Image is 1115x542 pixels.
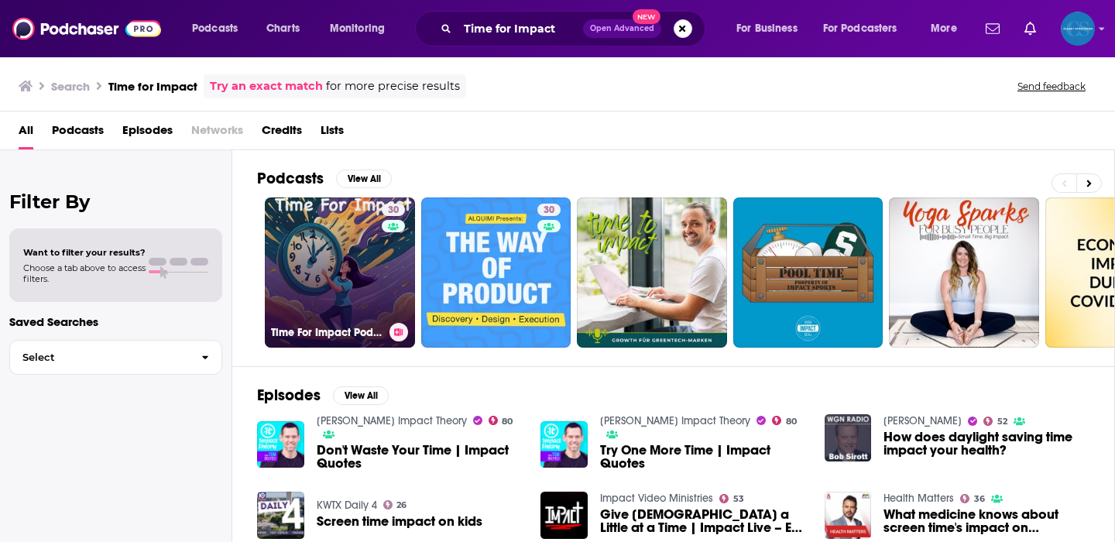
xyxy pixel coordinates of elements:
a: 30 [537,204,561,216]
img: Screen time impact on kids [257,492,304,539]
a: Give God a Little at a Time | Impact Live – Ep. #15 [600,508,806,534]
span: Want to filter your results? [23,247,146,258]
img: Try One More Time | Impact Quotes [540,421,588,468]
span: Networks [191,118,243,149]
span: Give [DEMOGRAPHIC_DATA] a Little at a Time | Impact Live – Ep. #15 [600,508,806,534]
span: Monitoring [330,18,385,39]
img: Podchaser - Follow, Share and Rate Podcasts [12,14,161,43]
button: open menu [319,16,405,41]
a: Charts [256,16,309,41]
span: 30 [544,203,554,218]
img: Give God a Little at a Time | Impact Live – Ep. #15 [540,492,588,539]
img: How does daylight saving time impact your health? [825,414,872,461]
span: 80 [786,418,797,425]
button: Open AdvancedNew [583,19,661,38]
button: View All [333,386,389,405]
h3: Time For Impact Podcast [271,326,383,339]
h2: Filter By [9,190,222,213]
span: New [633,9,660,24]
button: open menu [181,16,258,41]
a: Podcasts [52,118,104,149]
a: Credits [262,118,302,149]
a: 30 [421,197,571,348]
span: Logged in as ClearyStrategies [1061,12,1095,46]
a: Try One More Time | Impact Quotes [600,444,806,470]
span: Select [10,352,189,362]
a: 52 [983,417,1007,426]
a: Show notifications dropdown [1018,15,1042,42]
a: What medicine knows about screen time's impact on childhood development [883,508,1089,534]
button: Select [9,340,222,375]
a: Try an exact match [210,77,323,95]
span: 80 [502,418,513,425]
a: 30Time For Impact Podcast [265,197,415,348]
span: Choose a tab above to access filters. [23,262,146,284]
a: KWTX Daily 4 [317,499,377,512]
span: Podcasts [192,18,238,39]
h3: Search [51,79,90,94]
a: Show notifications dropdown [979,15,1006,42]
a: Lists [321,118,344,149]
a: Bob Sirott [883,414,962,427]
span: 30 [388,203,399,218]
img: Don't Waste Your Time | Impact Quotes [257,421,304,468]
span: 26 [396,502,407,509]
p: Saved Searches [9,314,222,329]
button: open menu [813,16,920,41]
span: 36 [974,496,985,503]
h2: Podcasts [257,169,324,188]
a: Impact Video Ministries [600,492,713,505]
a: EpisodesView All [257,386,389,405]
span: More [931,18,957,39]
a: Screen time impact on kids [317,515,482,528]
button: open menu [920,16,976,41]
a: PodcastsView All [257,169,392,188]
span: For Business [736,18,798,39]
span: 53 [733,496,744,503]
h3: Time for Impact [108,79,197,94]
a: Don't Waste Your Time | Impact Quotes [317,444,523,470]
a: 80 [489,416,513,425]
button: View All [336,170,392,188]
a: 36 [960,494,985,503]
span: For Podcasters [823,18,897,39]
a: Tom Bilyeu's Impact Theory [600,414,750,427]
a: All [19,118,33,149]
input: Search podcasts, credits, & more... [458,16,583,41]
button: Send feedback [1013,80,1090,93]
button: open menu [726,16,817,41]
a: How does daylight saving time impact your health? [883,431,1089,457]
img: User Profile [1061,12,1095,46]
a: 30 [382,204,405,216]
a: Tom Bilyeu's Impact Theory [317,414,467,427]
img: What medicine knows about screen time's impact on childhood development [825,492,872,539]
h2: Episodes [257,386,321,405]
a: 53 [719,494,744,503]
button: Show profile menu [1061,12,1095,46]
span: Charts [266,18,300,39]
div: Search podcasts, credits, & more... [430,11,720,46]
a: Episodes [122,118,173,149]
a: Health Matters [883,492,954,505]
span: for more precise results [326,77,460,95]
span: 52 [997,418,1007,425]
a: 80 [772,416,797,425]
a: 26 [383,500,407,509]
